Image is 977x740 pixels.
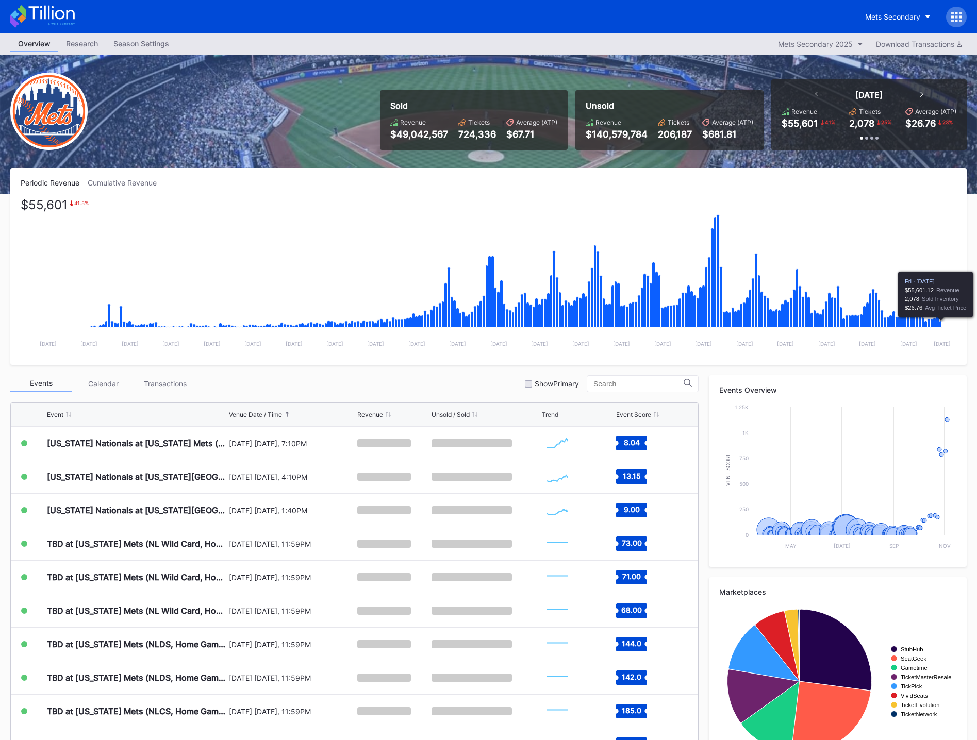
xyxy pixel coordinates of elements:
[58,36,106,51] div: Research
[880,118,892,126] div: 25 %
[229,540,355,548] div: [DATE] [DATE], 11:59PM
[876,40,962,48] div: Download Transactions
[859,341,876,347] text: [DATE]
[773,37,868,51] button: Mets Secondary 2025
[785,543,797,549] text: May
[286,341,303,347] text: [DATE]
[40,341,57,347] text: [DATE]
[623,505,639,514] text: 9.00
[586,129,648,140] div: $140,579,784
[658,129,692,140] div: 206,187
[857,7,938,26] button: Mets Secondary
[739,455,749,461] text: 750
[229,506,355,515] div: [DATE] [DATE], 1:40PM
[458,129,496,140] div: 724,336
[889,543,899,549] text: Sep
[21,200,956,355] svg: Chart title
[855,90,883,100] div: [DATE]
[542,665,573,691] svg: Chart title
[668,119,689,126] div: Tickets
[21,200,68,210] div: $55,601
[915,108,956,115] div: Average (ATP)
[10,36,58,52] a: Overview
[905,118,936,129] div: $26.76
[47,606,226,616] div: TBD at [US_STATE] Mets (NL Wild Card, Home Game 3) (If Necessary)
[834,543,851,549] text: [DATE]
[712,119,753,126] div: Average (ATP)
[621,606,642,614] text: 68.00
[542,564,573,590] svg: Chart title
[535,379,579,388] div: Show Primary
[622,472,640,480] text: 13.15
[542,531,573,557] svg: Chart title
[900,341,917,347] text: [DATE]
[229,573,355,582] div: [DATE] [DATE], 11:59PM
[542,698,573,724] svg: Chart title
[21,178,88,187] div: Periodic Revenue
[782,118,818,129] div: $55,601
[719,385,956,394] div: Events Overview
[162,341,179,347] text: [DATE]
[400,119,426,126] div: Revenue
[818,341,835,347] text: [DATE]
[326,341,343,347] text: [DATE]
[739,481,749,487] text: 500
[778,40,853,48] div: Mets Secondary 2025
[621,539,641,547] text: 73.00
[859,108,881,115] div: Tickets
[542,598,573,624] svg: Chart title
[542,497,573,523] svg: Chart title
[739,506,749,512] text: 250
[47,539,226,549] div: TBD at [US_STATE] Mets (NL Wild Card, Home Game 1) (If Necessary)
[506,129,557,140] div: $67.71
[134,376,196,392] div: Transactions
[47,572,226,582] div: TBD at [US_STATE] Mets (NL Wild Card, Home Game 2) (If Necessary)
[616,411,651,418] div: Event Score
[613,341,630,347] text: [DATE]
[204,341,221,347] text: [DATE]
[10,376,72,392] div: Events
[47,706,226,716] div: TBD at [US_STATE] Mets (NLCS, Home Game 1) (If Necessary) (Date TBD)
[791,108,817,115] div: Revenue
[47,639,226,649] div: TBD at [US_STATE] Mets (NLDS, Home Game 1) (If Necessary) (Date TBD)
[586,100,753,111] div: Unsold
[542,631,573,657] svg: Chart title
[901,702,939,708] text: TicketEvolution
[468,119,490,126] div: Tickets
[229,473,355,481] div: [DATE] [DATE], 4:10PM
[542,430,573,456] svg: Chart title
[432,411,470,418] div: Unsold / Sold
[824,118,836,126] div: 41 %
[10,73,88,150] img: New-York-Mets-Transparent.png
[746,532,749,538] text: 0
[47,472,226,482] div: [US_STATE] Nationals at [US_STATE][GEOGRAPHIC_DATA] (Long Sleeve T-Shirt Giveaway)
[901,693,928,699] text: VividSeats
[622,706,641,715] text: 185.0
[408,341,425,347] text: [DATE]
[47,505,226,515] div: [US_STATE] Nationals at [US_STATE][GEOGRAPHIC_DATA]
[901,674,951,680] text: TicketMasterResale
[47,438,226,448] div: [US_STATE] Nationals at [US_STATE] Mets (Pop-Up Home Run Apple Giveaway)
[47,672,226,683] div: TBD at [US_STATE] Mets (NLDS, Home Game 2) (If Necessary) (Date TBD)
[901,665,928,671] text: Gametime
[735,404,749,410] text: 1.25k
[490,341,507,347] text: [DATE]
[742,430,749,436] text: 1k
[390,129,448,140] div: $49,042,567
[622,672,641,681] text: 142.0
[229,707,355,716] div: [DATE] [DATE], 11:59PM
[777,341,794,347] text: [DATE]
[941,118,954,126] div: 23 %
[516,119,557,126] div: Average (ATP)
[939,543,951,549] text: Nov
[80,341,97,347] text: [DATE]
[593,380,684,388] input: Search
[531,341,548,347] text: [DATE]
[229,607,355,615] div: [DATE] [DATE], 11:59PM
[58,36,106,52] a: Research
[901,711,937,717] text: TicketNetwork
[719,402,956,557] svg: Chart title
[74,200,89,206] div: 41.5 %
[244,341,261,347] text: [DATE]
[106,36,177,51] div: Season Settings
